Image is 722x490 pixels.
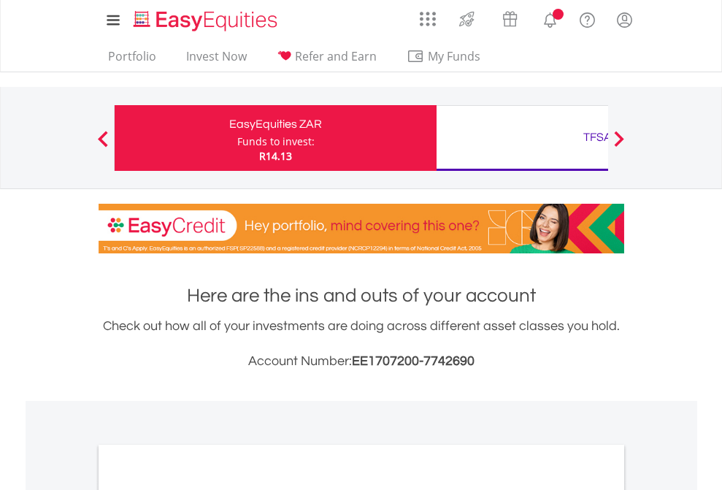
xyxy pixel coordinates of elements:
img: grid-menu-icon.svg [420,11,436,27]
img: EasyEquities_Logo.png [131,9,283,33]
h1: Here are the ins and outs of your account [99,283,624,309]
img: EasyCredit Promotion Banner [99,204,624,253]
h3: Account Number: [99,351,624,372]
img: thrive-v2.svg [455,7,479,31]
a: AppsGrid [410,4,445,27]
a: Home page [128,4,283,33]
a: Refer and Earn [271,49,383,72]
span: R14.13 [259,149,292,163]
div: Funds to invest: [237,134,315,149]
a: Vouchers [488,4,531,31]
span: My Funds [407,47,502,66]
div: EasyEquities ZAR [123,114,428,134]
button: Previous [88,138,118,153]
img: vouchers-v2.svg [498,7,522,31]
div: Check out how all of your investments are doing across different asset classes you hold. [99,316,624,372]
a: Notifications [531,4,569,33]
a: Portfolio [102,49,162,72]
a: My Profile [606,4,643,36]
a: FAQ's and Support [569,4,606,33]
button: Next [604,138,634,153]
span: Refer and Earn [295,48,377,64]
span: EE1707200-7742690 [352,354,475,368]
a: Invest Now [180,49,253,72]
